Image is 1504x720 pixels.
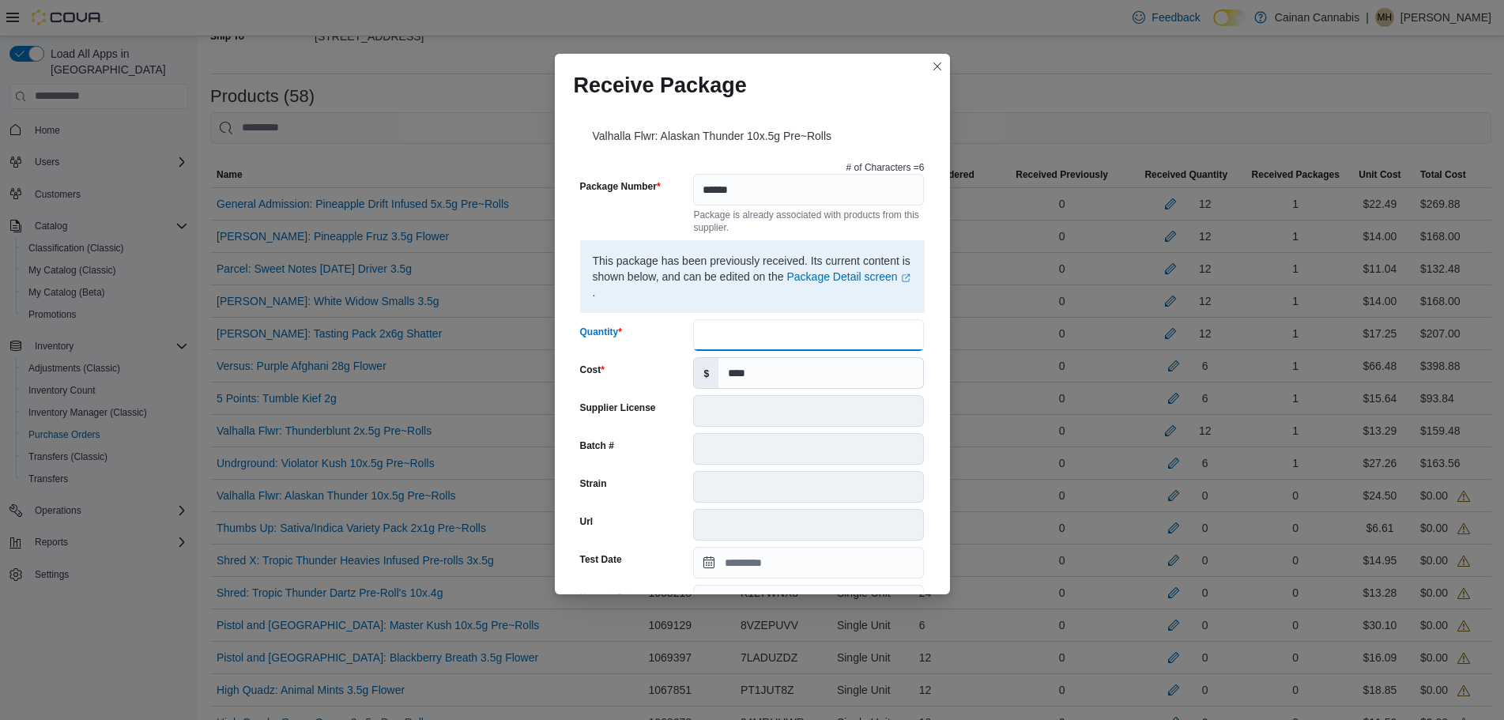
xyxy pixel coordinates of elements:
[580,364,605,376] label: Cost
[693,205,924,234] div: Package is already associated with products from this supplier.
[694,358,718,388] label: $
[574,111,931,155] div: Valhalla Flwr: Alaskan Thunder 10x.5g Pre~Rolls
[928,57,947,76] button: Closes this modal window
[593,253,912,300] p: This package has been previously received. Its current content is shown below, and can be edited ...
[786,270,910,283] a: Package Detail screenExternal link
[580,439,614,452] label: Batch #
[580,591,638,604] label: Harvest Date
[580,180,661,193] label: Package Number
[846,161,925,174] p: # of Characters = 6
[580,401,656,414] label: Supplier License
[580,515,594,528] label: Url
[580,326,622,338] label: Quantity
[693,547,924,579] input: Press the down key to open a popover containing a calendar.
[574,73,747,98] h1: Receive Package
[580,553,622,566] label: Test Date
[580,477,607,490] label: Strain
[693,585,924,616] input: Press the down key to open a popover containing a calendar.
[901,273,910,283] svg: External link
